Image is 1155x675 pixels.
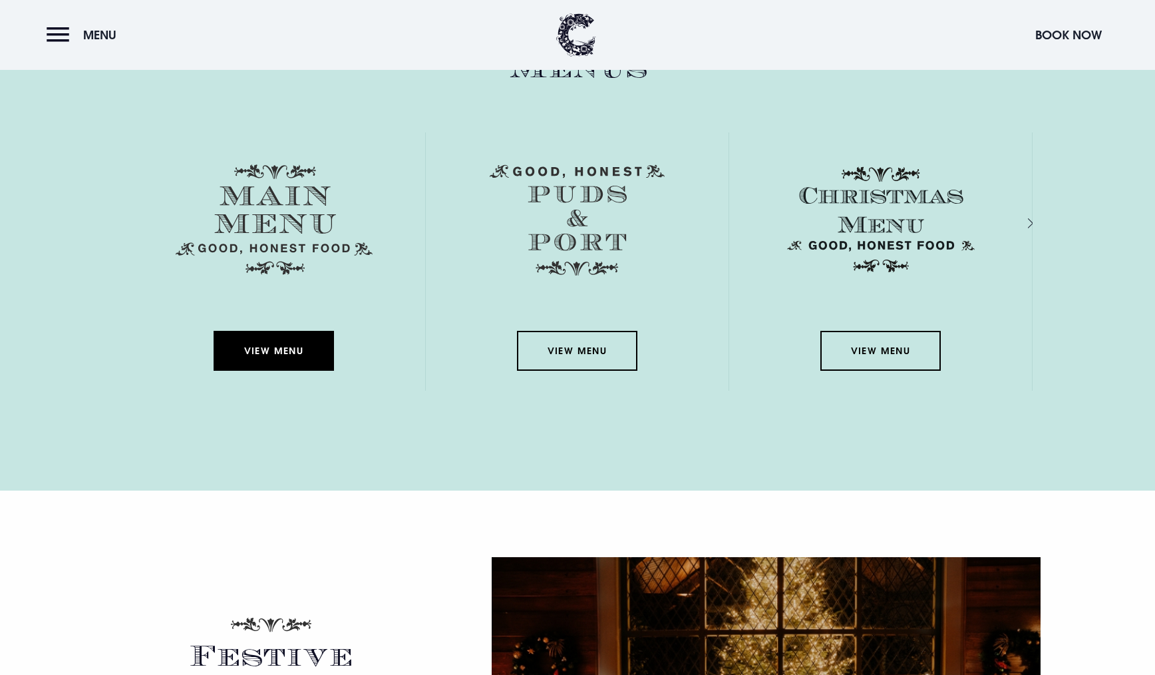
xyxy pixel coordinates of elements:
[176,164,373,275] img: Menu main menu
[214,331,333,371] a: View Menu
[83,27,116,43] span: Menu
[47,21,123,49] button: Menu
[490,164,665,276] img: Menu puds and port
[1029,21,1108,49] button: Book Now
[517,331,637,371] a: View Menu
[1010,214,1023,233] div: Next slide
[820,331,940,371] a: View Menu
[556,13,596,57] img: Clandeboye Lodge
[782,164,979,275] img: Christmas Menu SVG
